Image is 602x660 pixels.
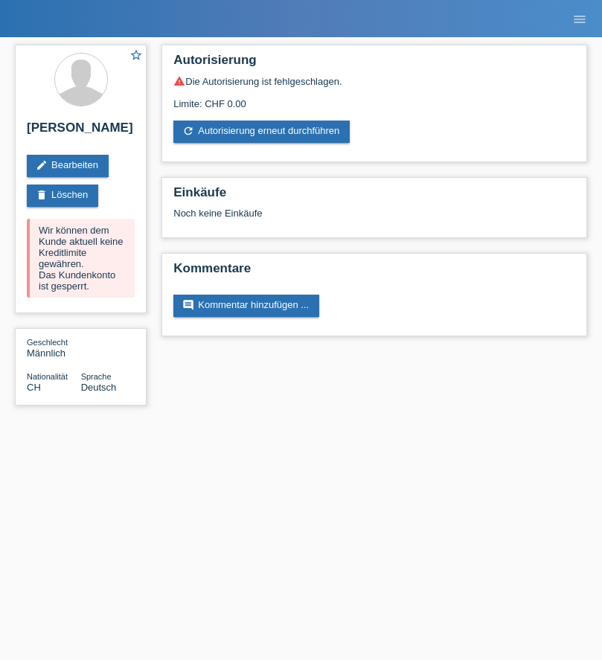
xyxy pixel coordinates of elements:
a: menu [565,14,595,23]
span: Geschlecht [27,338,68,347]
h2: Kommentare [173,261,575,283]
a: editBearbeiten [27,155,109,177]
span: Sprache [81,372,112,381]
div: Die Autorisierung ist fehlgeschlagen. [173,75,575,87]
i: menu [572,12,587,27]
span: Nationalität [27,372,68,381]
i: edit [36,159,48,171]
i: delete [36,189,48,201]
i: star_border [129,48,143,62]
i: refresh [182,125,194,137]
i: comment [182,299,194,311]
span: Schweiz [27,382,41,393]
div: Limite: CHF 0.00 [173,87,575,109]
div: Noch keine Einkäufe [173,208,575,230]
a: refreshAutorisierung erneut durchführen [173,121,350,143]
h2: Autorisierung [173,53,575,75]
h2: Einkäufe [173,185,575,208]
div: Wir können dem Kunde aktuell keine Kreditlimite gewähren. Das Kundenkonto ist gesperrt. [27,219,135,298]
i: warning [173,75,185,87]
a: star_border [129,48,143,64]
div: Männlich [27,336,81,359]
a: commentKommentar hinzufügen ... [173,295,319,317]
h2: [PERSON_NAME] [27,121,135,143]
span: Deutsch [81,382,117,393]
a: deleteLöschen [27,185,98,207]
